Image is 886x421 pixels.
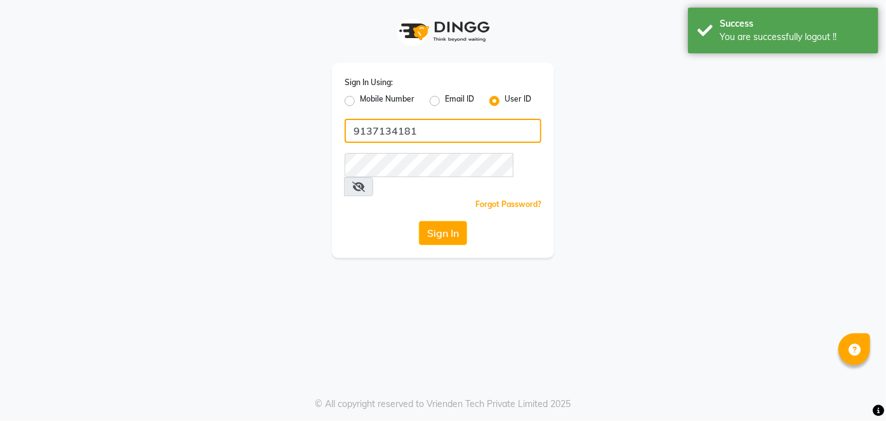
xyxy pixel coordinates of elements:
input: Username [345,153,513,177]
input: Username [345,119,541,143]
a: Forgot Password? [475,199,541,209]
label: Mobile Number [360,93,414,109]
label: User ID [505,93,531,109]
button: Sign In [419,221,467,245]
label: Sign In Using: [345,77,393,88]
label: Email ID [445,93,474,109]
div: Success [720,17,869,30]
img: logo1.svg [392,13,494,50]
div: You are successfully logout !! [720,30,869,44]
